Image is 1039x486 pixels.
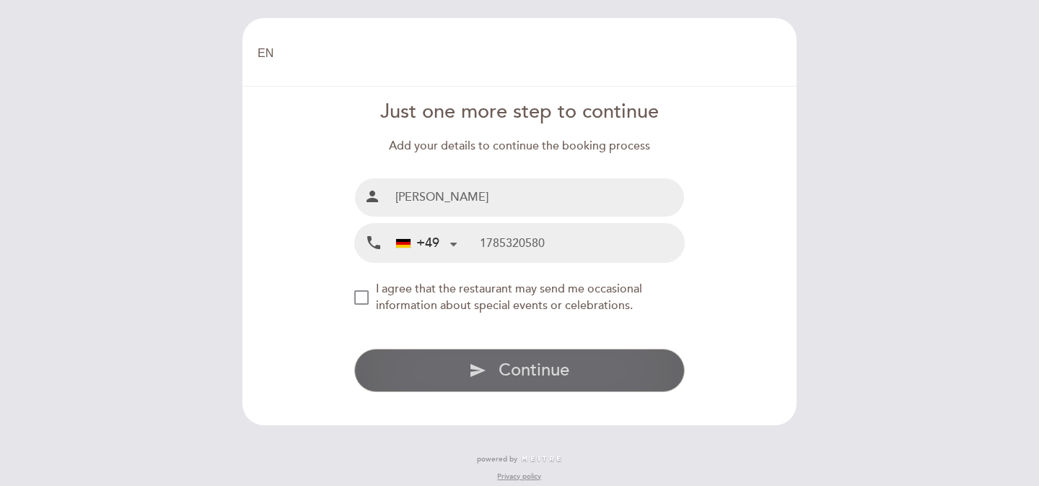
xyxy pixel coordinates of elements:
div: Just one more step to continue [354,98,685,126]
div: Add your details to continue the booking process [354,138,685,155]
i: send [469,362,486,379]
input: Name and surname [390,178,685,217]
span: I agree that the restaurant may send me occasional information about special events or celebrations. [376,282,642,313]
md-checkbox: NEW_MODAL_AGREE_RESTAURANT_SEND_OCCASIONAL_INFO [354,281,685,314]
div: Germany (Deutschland): +49 [390,225,462,261]
i: person [364,188,381,205]
span: powered by [477,454,517,464]
div: +49 [396,234,439,253]
input: Mobile Phone [480,224,684,262]
button: send Continue [354,349,685,392]
a: powered by [477,454,562,464]
a: Privacy policy [497,472,541,482]
span: Continue [499,360,569,381]
img: MEITRE [521,456,562,463]
i: local_phone [365,234,382,252]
